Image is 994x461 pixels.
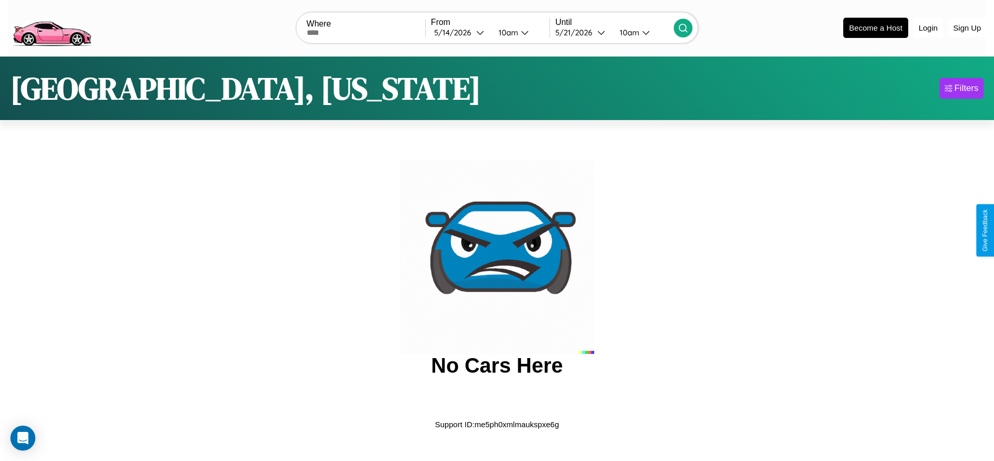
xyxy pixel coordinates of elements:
p: Support ID: me5ph0xmlmaukspxe6g [435,417,559,431]
button: 10am [611,27,674,38]
button: Login [913,18,943,37]
button: 10am [490,27,550,38]
h2: No Cars Here [431,354,563,377]
button: Sign Up [948,18,986,37]
label: Where [307,19,425,29]
div: Open Intercom Messenger [10,426,35,451]
button: 5/14/2026 [431,27,490,38]
button: Filters [939,78,984,99]
h1: [GEOGRAPHIC_DATA], [US_STATE] [10,67,481,110]
label: Until [555,18,674,27]
button: Become a Host [843,18,908,38]
div: 10am [493,28,521,37]
div: Filters [954,83,978,94]
div: 5 / 14 / 2026 [434,28,476,37]
div: Give Feedback [982,209,989,252]
div: 10am [614,28,642,37]
img: logo [8,5,96,49]
label: From [431,18,550,27]
div: 5 / 21 / 2026 [555,28,597,37]
img: car [400,160,594,354]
